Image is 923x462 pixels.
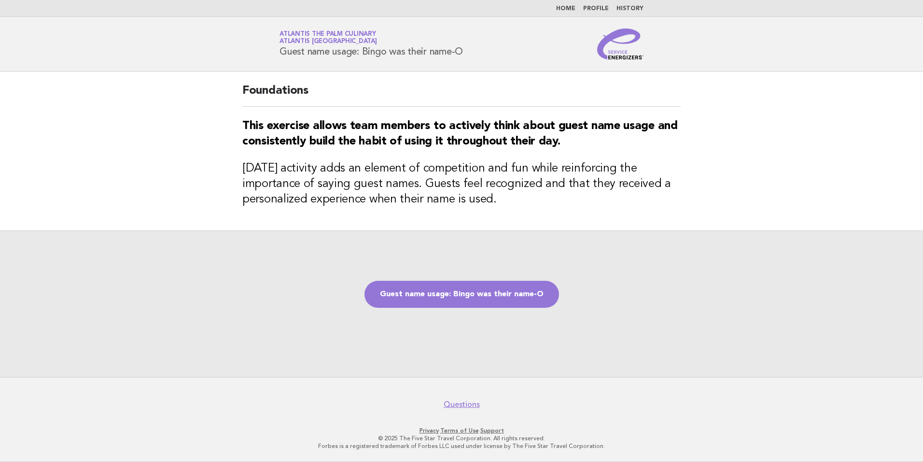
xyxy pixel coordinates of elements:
[597,29,643,59] img: Service Energizers
[242,83,681,107] h2: Foundations
[480,427,504,434] a: Support
[280,31,377,44] a: Atlantis The Palm CulinaryAtlantis [GEOGRAPHIC_DATA]
[280,31,463,57] h1: Guest name usage: Bingo was their name-O
[242,161,681,207] h3: [DATE] activity adds an element of competition and fun while reinforcing the importance of saying...
[166,442,757,450] p: Forbes is a registered trademark of Forbes LLC used under license by The Five Star Travel Corpora...
[364,281,559,308] a: Guest name usage: Bingo was their name-O
[616,6,643,12] a: History
[444,400,480,409] a: Questions
[242,120,678,147] strong: This exercise allows team members to actively think about guest name usage and consistently build...
[280,39,377,45] span: Atlantis [GEOGRAPHIC_DATA]
[440,427,479,434] a: Terms of Use
[583,6,609,12] a: Profile
[166,434,757,442] p: © 2025 The Five Star Travel Corporation. All rights reserved.
[556,6,575,12] a: Home
[166,427,757,434] p: · ·
[420,427,439,434] a: Privacy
